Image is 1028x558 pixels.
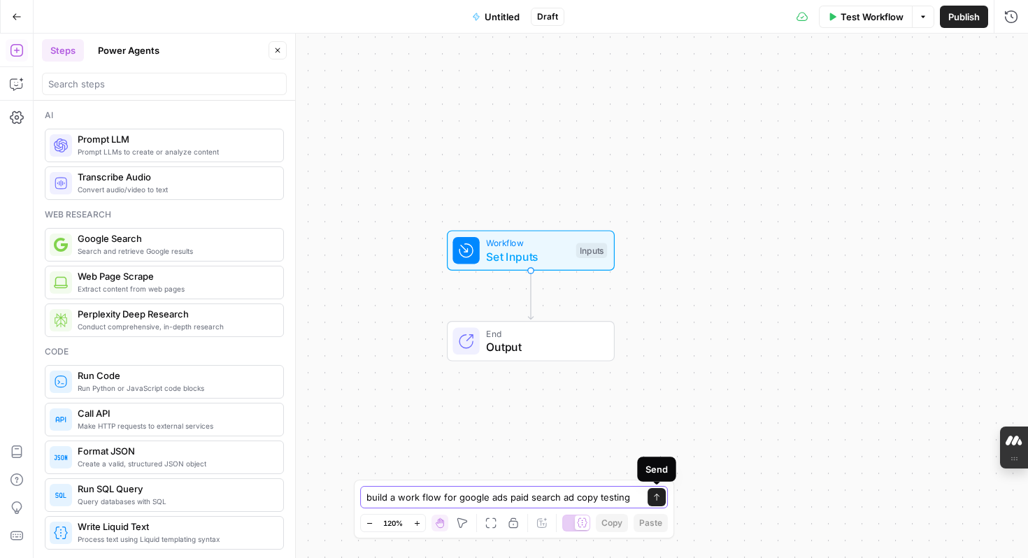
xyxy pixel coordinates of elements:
a: Visit our Knowledge Base [20,296,259,322]
span: Make HTTP requests to external services [78,420,272,431]
div: WorkflowSet InputsInputs [401,230,661,271]
textarea: build a work flow for google ads paid search ad copy testing [366,490,634,504]
span: Messages [186,471,234,481]
span: Draft [537,10,558,23]
button: Power Agents [90,39,168,62]
span: Convert audio/video to text [78,184,272,195]
span: Write Liquid Text [78,520,272,534]
span: Conduct comprehensive, in-depth research [78,321,272,332]
span: Search and retrieve Google results [78,245,272,257]
div: Close [241,22,266,48]
input: Search steps [48,77,280,91]
p: How can we help? [28,123,252,147]
div: Visit our Knowledge Base [29,302,234,317]
div: Code [45,345,284,358]
div: Profile image for Arnett [176,22,204,50]
button: Test Workflow [819,6,912,28]
p: Hi Outi 👋 [28,99,252,123]
span: Create a valid, structured JSON object [78,458,272,469]
button: Copy [596,514,628,532]
span: Publish [948,10,980,24]
div: EndOutput [401,321,661,362]
span: End [486,327,600,340]
span: Run SQL Query [78,482,272,496]
div: • [DATE] [79,211,118,226]
div: Profile image for Joel [150,22,178,50]
div: Recent messageProfile image for FinIf you still need help creating folders or understanding why t... [14,164,266,238]
span: Paste [639,517,662,529]
div: Profile image for FinIf you still need help creating folders or understanding why the "Create" bu... [15,185,265,237]
span: Set Inputs [486,248,569,265]
span: Transcribe Audio [78,170,272,184]
div: Fin [62,211,76,226]
span: Untitled [485,10,520,24]
div: Inputs [576,243,607,258]
button: Steps [42,39,84,62]
div: Ai [45,109,284,122]
span: Run Python or JavaScript code blocks [78,382,272,394]
span: Home [54,471,85,481]
span: Output [486,338,600,355]
div: Profile image for Steven [203,22,231,50]
span: Prompt LLM [78,132,272,146]
span: Test Workflow [841,10,904,24]
span: Process text using Liquid templating syntax [78,534,272,545]
div: Recent message [29,176,251,191]
g: Edge from start to end [528,271,533,320]
button: Messages [140,436,280,492]
span: Run Code [78,369,272,382]
span: 120% [383,517,403,529]
span: Perplexity Deep Research [78,307,272,321]
div: Send us a message [29,257,234,271]
div: Web research [45,208,284,221]
button: Paste [634,514,668,532]
img: Profile image for Fin [29,197,57,225]
div: Send us a message [14,245,266,283]
span: Web Page Scrape [78,269,272,283]
button: Publish [940,6,988,28]
span: Format JSON [78,444,272,458]
span: Workflow [486,236,569,250]
img: logo [28,27,99,49]
span: Call API [78,406,272,420]
span: Query databases with SQL [78,496,272,507]
button: Untitled [464,6,528,28]
span: Extract content from web pages [78,283,272,294]
span: Google Search [78,231,272,245]
span: Copy [601,517,622,529]
span: Prompt LLMs to create or analyze content [78,146,272,157]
